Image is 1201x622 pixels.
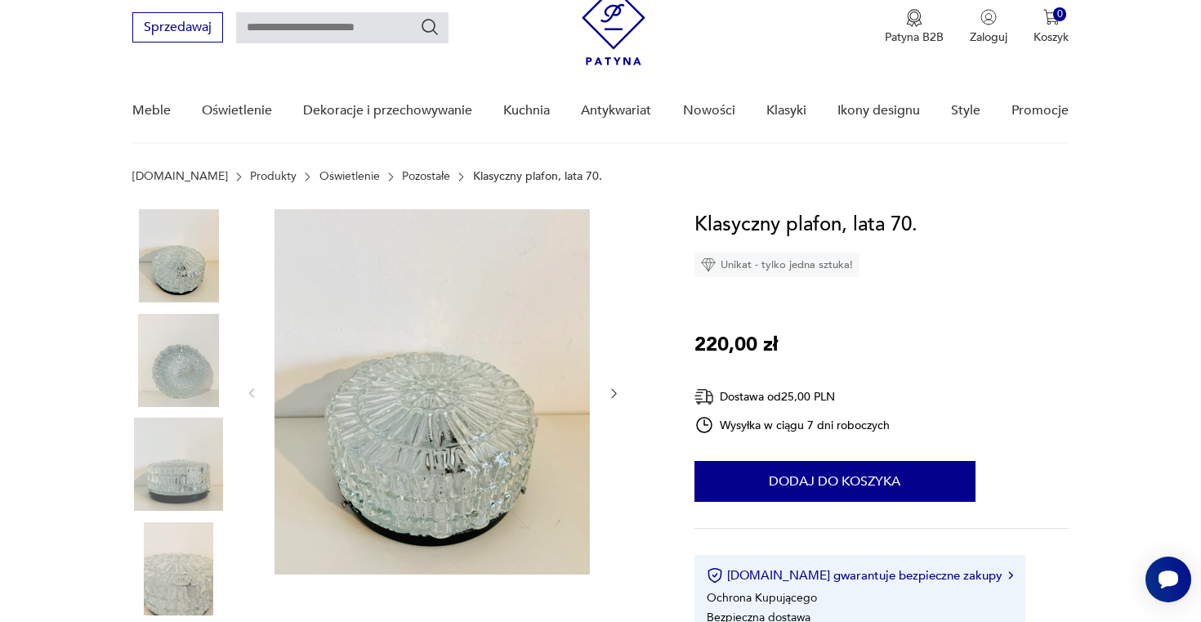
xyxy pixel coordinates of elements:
[980,9,997,25] img: Ikonka użytkownika
[694,329,778,360] p: 220,00 zł
[132,79,171,142] a: Meble
[970,29,1007,45] p: Zaloguj
[132,23,223,34] a: Sprzedawaj
[1043,9,1060,25] img: Ikona koszyka
[906,9,922,27] img: Ikona medalu
[701,257,716,272] img: Ikona diamentu
[402,170,450,183] a: Pozostałe
[707,567,723,584] img: Ikona certyfikatu
[319,170,380,183] a: Oświetlenie
[885,9,944,45] a: Ikona medaluPatyna B2B
[1008,571,1013,579] img: Ikona strzałki w prawo
[837,79,920,142] a: Ikony designu
[970,9,1007,45] button: Zaloguj
[707,590,817,606] li: Ochrona Kupującego
[1145,557,1191,602] iframe: Smartsupp widget button
[694,387,714,407] img: Ikona dostawy
[303,79,472,142] a: Dekoracje i przechowywanie
[202,79,272,142] a: Oświetlenie
[132,209,225,302] img: Zdjęcie produktu Klasyczny plafon, lata 70.
[420,17,440,37] button: Szukaj
[951,79,980,142] a: Style
[1034,9,1069,45] button: 0Koszyk
[132,418,225,511] img: Zdjęcie produktu Klasyczny plafon, lata 70.
[694,209,917,240] h1: Klasyczny plafon, lata 70.
[694,387,891,407] div: Dostawa od 25,00 PLN
[473,170,602,183] p: Klasyczny plafon, lata 70.
[132,522,225,615] img: Zdjęcie produktu Klasyczny plafon, lata 70.
[683,79,735,142] a: Nowości
[707,567,1013,584] button: [DOMAIN_NAME] gwarantuje bezpieczne zakupy
[885,9,944,45] button: Patyna B2B
[1011,79,1069,142] a: Promocje
[1034,29,1069,45] p: Koszyk
[1053,7,1067,21] div: 0
[581,79,651,142] a: Antykwariat
[503,79,550,142] a: Kuchnia
[132,12,223,43] button: Sprzedawaj
[132,314,225,407] img: Zdjęcie produktu Klasyczny plafon, lata 70.
[694,461,976,502] button: Dodaj do koszyka
[885,29,944,45] p: Patyna B2B
[275,209,590,575] img: Zdjęcie produktu Klasyczny plafon, lata 70.
[250,170,297,183] a: Produkty
[694,415,891,435] div: Wysyłka w ciągu 7 dni roboczych
[766,79,806,142] a: Klasyki
[694,253,859,277] div: Unikat - tylko jedna sztuka!
[132,170,228,183] a: [DOMAIN_NAME]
